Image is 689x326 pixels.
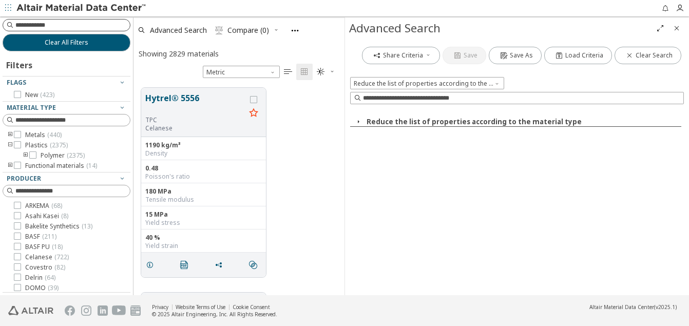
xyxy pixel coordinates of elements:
span: Clear Search [636,51,673,60]
button: Share Criteria [362,47,440,64]
span: ( 68 ) [51,201,62,210]
span: BASF PU [25,243,63,251]
span: Celanese [25,253,69,261]
span: Save As [510,51,533,60]
div: 0.48 [145,164,262,172]
button: Details [141,255,163,275]
p: Celanese [145,124,245,132]
span: ( 722 ) [54,253,69,261]
span: Flags [7,78,26,87]
span: ( 2375 ) [67,151,85,160]
span: ARKEMA [25,202,62,210]
img: Altair Material Data Center [16,3,147,13]
button: Full Screen [652,20,668,36]
span: DOMO [25,284,59,292]
span: Bakelite Synthetics [25,222,92,231]
span: ( 18 ) [52,242,63,251]
span: Plastics [25,141,68,149]
span: ( 13 ) [82,222,92,231]
div: Yield strain [145,242,262,250]
div: © 2025 Altair Engineering, Inc. All Rights Reserved. [152,311,277,318]
button: Clear All Filters [3,34,130,51]
span: Altair Material Data Center [589,303,654,311]
span: New [25,91,54,99]
span: ( 8 ) [61,212,68,220]
div: 180 MPa [145,187,262,196]
span: ( 440 ) [47,130,62,139]
a: Website Terms of Use [176,303,225,311]
div: 1190 kg/m³ [145,141,262,149]
i: toogle group [7,141,14,149]
button: Similar search [244,255,266,275]
i:  [317,68,325,76]
span: Share Criteria [383,51,423,60]
span: ( 82 ) [54,263,65,272]
span: ( 64 ) [45,273,55,282]
span: Clear All Filters [45,39,88,47]
button: Save As [489,47,542,64]
i: toogle group [7,131,14,139]
span: BASF [25,233,56,241]
span: Metric [203,66,280,78]
button: Hytrel® 5556 [145,92,245,116]
div: grid [133,80,344,295]
div: Filters [3,51,37,76]
span: Producer [7,174,41,183]
button: Flags [3,76,130,89]
span: ( 39 ) [48,283,59,292]
span: Functional materials [25,162,97,170]
button: Table View [280,64,296,80]
button: Close [350,117,367,126]
button: Clear Search [615,47,681,64]
button: Theme [313,64,339,80]
span: ( 14 ) [86,161,97,170]
button: Tile View [296,64,313,80]
span: Save [464,51,477,60]
div: 15 MPa [145,210,262,219]
div: Advanced Search [349,20,652,36]
div: 40 % [145,234,262,242]
div: Density [145,149,262,158]
span: ( 2375 ) [50,141,68,149]
span: ( 211 ) [42,232,56,241]
i:  [284,68,292,76]
i:  [180,261,188,269]
div: (v2025.1) [589,303,677,311]
span: Material Type [7,103,56,112]
img: Altair Engineering [8,306,53,315]
button: Save [443,47,486,64]
span: ( 423 ) [40,90,54,99]
a: Privacy [152,303,168,311]
span: Metals [25,131,62,139]
span: Reduce the list of properties according to the material type [350,77,504,89]
div: Poisson's ratio [145,172,262,181]
div: Yield stress [145,219,262,227]
i:  [215,26,223,34]
button: Favorite [245,105,262,122]
span: Delrin [25,274,55,282]
button: Material Type [3,102,130,114]
button: Load Criteria [544,47,612,64]
i:  [300,68,309,76]
button: Share [210,255,232,275]
div: Unit System [203,66,280,78]
button: Close [668,20,685,36]
span: Asahi Kasei [25,212,68,220]
i:  [249,261,257,269]
button: Provider [3,293,130,305]
button: Reduce the list of properties according to the material type [367,117,582,126]
i: toogle group [7,162,14,170]
span: Covestro [25,263,65,272]
span: Compare (0) [227,27,269,34]
div: Showing 2829 materials [139,49,219,59]
div: Tensile modulus [145,196,262,204]
button: PDF Download [176,255,197,275]
button: Producer [3,172,130,185]
span: Load Criteria [565,51,603,60]
span: Polymer [41,151,85,160]
span: Advanced Search [150,27,207,34]
a: Cookie Consent [233,303,270,311]
div: TPC [145,116,245,124]
i: toogle group [22,151,29,160]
